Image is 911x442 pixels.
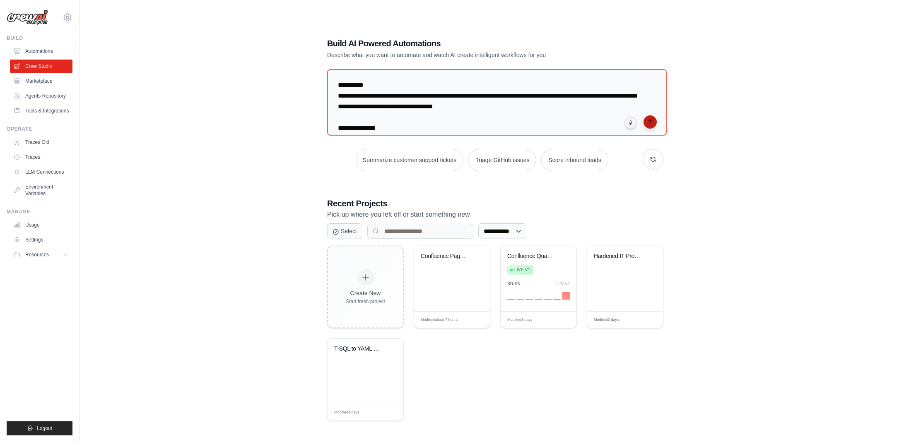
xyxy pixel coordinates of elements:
div: Confluence Quality Assistant [507,253,557,260]
div: Hardened IT Project Management & Reporting System [594,253,644,260]
a: LLM Connections [10,165,72,179]
iframe: Chat Widget [870,402,911,442]
a: Usage [10,218,72,232]
span: Modified about 7 hours [421,317,458,323]
div: 7 days [555,280,570,287]
div: Start fresh project [346,298,385,305]
span: Live v1 [514,267,530,273]
div: Operate [7,126,72,132]
div: Manage deployment [533,317,554,323]
span: Resources [25,251,49,258]
button: Get new suggestions [643,149,663,170]
h1: Build AI Powered Automations [327,38,605,49]
span: Modified 3 days [594,317,619,323]
div: Build [7,35,72,41]
div: Confluence Page ID Finder [421,253,471,260]
div: 3 run s [507,280,520,287]
a: Automations [10,45,72,58]
button: Logout [7,421,72,435]
div: Manage [7,208,72,215]
div: Activity over last 7 days [507,290,570,300]
span: Edit [384,409,391,416]
img: Logo [7,10,48,25]
span: Modified 4 days [334,410,359,416]
span: Edit [470,317,477,323]
p: Describe what you want to automate and watch AI create intelligent workflows for you [327,51,605,59]
span: Edit [557,317,564,323]
button: Select [327,223,362,239]
span: Modified 3 days [507,317,533,323]
button: Score inbound leads [541,149,608,171]
a: Settings [10,233,72,246]
a: Agents Repository [10,89,72,103]
div: Day 7: 3 executions [562,292,570,300]
a: Traces Old [10,136,72,149]
button: Resources [10,248,72,261]
button: Triage GitHub issues [468,149,536,171]
a: Tools & Integrations [10,104,72,117]
p: Pick up where you left off or start something new [327,209,663,220]
a: Traces [10,151,72,164]
span: Manage [533,317,548,323]
button: Click to speak your automation idea [624,117,637,129]
h3: Recent Projects [327,198,663,209]
span: Edit [643,317,651,323]
a: Marketplace [10,74,72,88]
button: Summarize customer support tickets [356,149,463,171]
span: Logout [37,425,52,432]
div: Create New [346,289,385,297]
div: T-SQL to YAML Semantic Converter [334,345,384,353]
a: Environment Variables [10,180,72,200]
a: Crew Studio [10,60,72,73]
